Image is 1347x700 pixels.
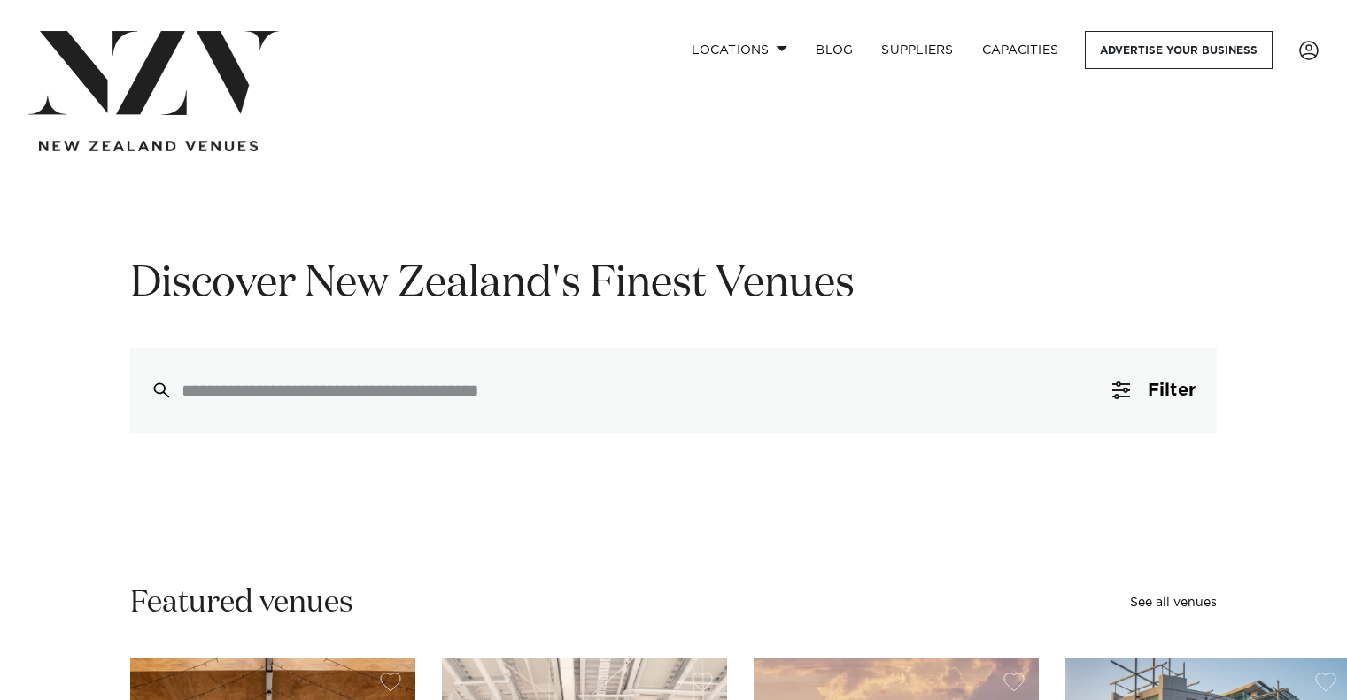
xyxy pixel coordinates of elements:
[1130,596,1217,609] a: See all venues
[801,31,867,69] a: BLOG
[1085,31,1273,69] a: Advertise your business
[1148,381,1196,399] span: Filter
[677,31,801,69] a: Locations
[968,31,1073,69] a: Capacities
[130,583,353,623] h2: Featured venues
[28,31,279,115] img: nzv-logo.png
[130,257,1217,312] h1: Discover New Zealand's Finest Venues
[867,31,967,69] a: SUPPLIERS
[1091,348,1217,433] button: Filter
[39,141,258,152] img: new-zealand-venues-text.png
